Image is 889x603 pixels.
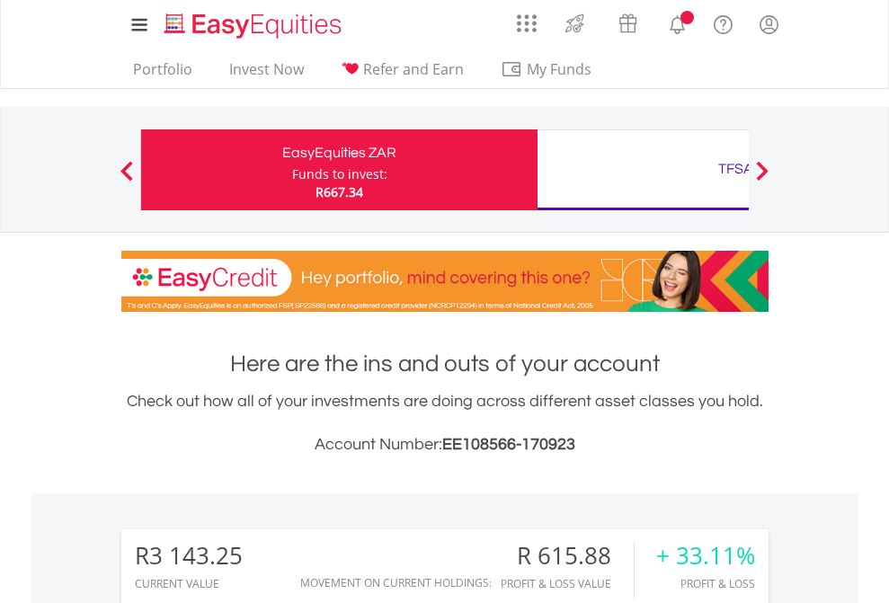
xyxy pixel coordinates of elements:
img: EasyCredit Promotion Banner [121,251,769,312]
h1: Here are the ins and outs of your account [121,348,769,380]
a: AppsGrid [505,4,548,33]
a: Portfolio [126,60,200,88]
div: Movement on Current Holdings: [300,577,492,589]
div: CURRENT VALUE [135,578,243,590]
span: My Funds [501,58,618,81]
button: Next [744,170,780,188]
img: EasyEquities_Logo.png [161,11,349,40]
span: Refer and Earn [363,59,464,79]
a: Vouchers [601,4,654,38]
div: Profit & Loss [656,578,755,590]
a: My Profile [746,4,792,44]
a: FAQ's and Support [700,4,746,40]
span: EE108566-170923 [442,436,575,453]
div: R3 143.25 [135,543,243,569]
a: Invest Now [222,60,311,88]
h3: Account Number: [121,432,769,457]
div: EasyEquities ZAR [152,140,527,165]
div: Check out how all of your investments are doing across different asset classes you hold. [121,389,769,457]
div: Profit & Loss Value [501,578,634,590]
a: Home page [157,4,349,40]
button: Previous [109,170,145,188]
div: Funds to invest: [292,165,387,183]
a: Refer and Earn [333,60,471,88]
span: R667.34 [316,183,363,200]
div: + 33.11% [656,543,755,569]
img: grid-menu-icon.svg [517,13,537,33]
a: Notifications [654,4,700,40]
div: R 615.88 [501,543,634,569]
img: vouchers-v2.svg [613,9,643,38]
img: thrive-v2.svg [560,9,590,38]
